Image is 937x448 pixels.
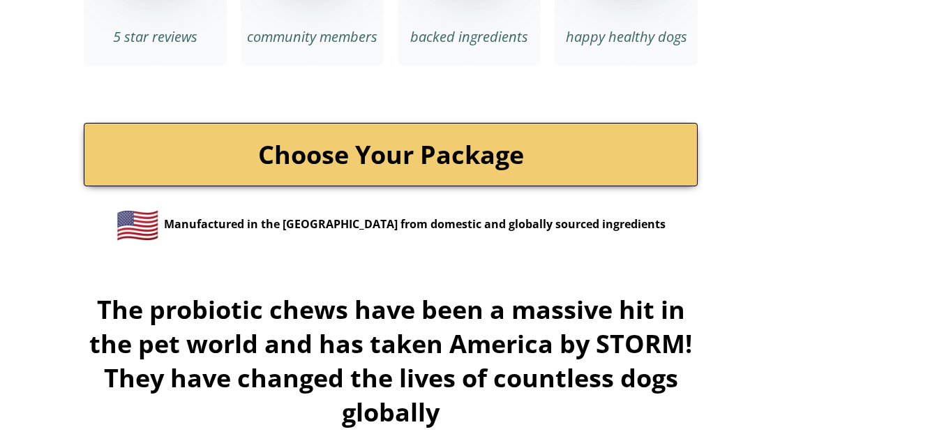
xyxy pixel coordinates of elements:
[84,123,698,186] a: Choose Your Package
[410,27,528,46] span: backed ingredients
[247,27,377,46] span: community members
[164,216,666,232] span: Manufactured in the [GEOGRAPHIC_DATA] from domestic and globally sourced ingredients
[116,200,159,248] span: 🇺🇸
[566,27,687,46] span: happy healthy dogs
[113,27,197,46] span: 5 star reviews
[84,292,698,429] h2: The probiotic chews have been a massive hit in the pet world and has taken America by STORM! They...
